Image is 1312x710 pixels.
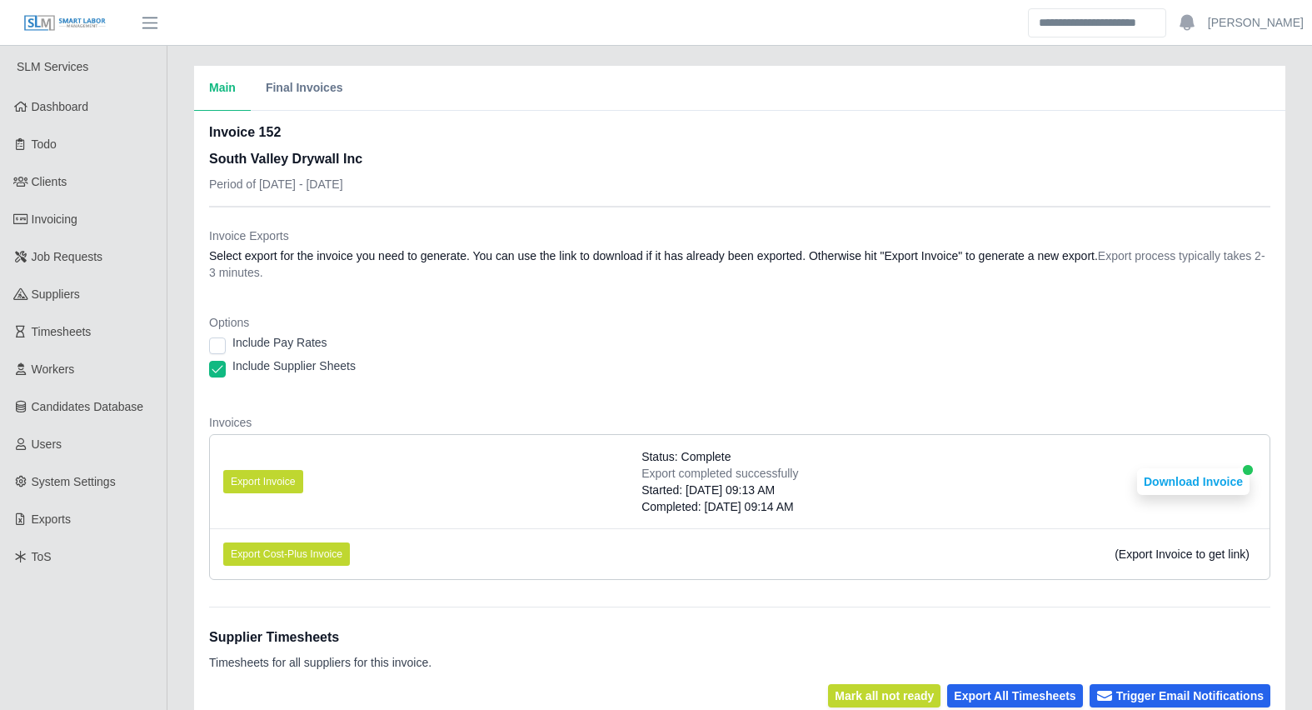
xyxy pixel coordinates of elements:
[209,149,362,169] h3: South Valley Drywall Inc
[32,400,144,413] span: Candidates Database
[32,250,103,263] span: Job Requests
[32,512,71,526] span: Exports
[32,437,62,451] span: Users
[209,176,362,192] p: Period of [DATE] - [DATE]
[32,362,75,376] span: Workers
[32,100,89,113] span: Dashboard
[223,542,350,566] button: Export Cost-Plus Invoice
[947,684,1082,707] button: Export All Timesheets
[232,334,327,351] label: Include Pay Rates
[209,627,432,647] h1: Supplier Timesheets
[1090,684,1270,707] button: Trigger Email Notifications
[32,475,116,488] span: System Settings
[251,66,358,111] button: Final Invoices
[32,212,77,226] span: Invoicing
[194,66,251,111] button: Main
[32,287,80,301] span: Suppliers
[1115,547,1250,561] span: (Export Invoice to get link)
[32,137,57,151] span: Todo
[1028,8,1166,37] input: Search
[209,122,362,142] h2: Invoice 152
[232,357,356,374] label: Include Supplier Sheets
[209,654,432,671] p: Timesheets for all suppliers for this invoice.
[1137,475,1250,488] a: Download Invoice
[641,498,798,515] div: Completed: [DATE] 09:14 AM
[32,175,67,188] span: Clients
[828,684,940,707] button: Mark all not ready
[209,247,1270,281] dd: Select export for the invoice you need to generate. You can use the link to download if it has al...
[641,482,798,498] div: Started: [DATE] 09:13 AM
[223,470,303,493] button: Export Invoice
[209,314,1270,331] dt: Options
[32,325,92,338] span: Timesheets
[641,465,798,482] div: Export completed successfully
[209,227,1270,244] dt: Invoice Exports
[209,249,1265,279] span: Export process typically takes 2-3 minutes.
[641,448,731,465] span: Status: Complete
[17,60,88,73] span: SLM Services
[32,550,52,563] span: ToS
[209,414,1270,431] dt: Invoices
[23,14,107,32] img: SLM Logo
[1137,468,1250,495] button: Download Invoice
[1208,14,1304,32] a: [PERSON_NAME]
